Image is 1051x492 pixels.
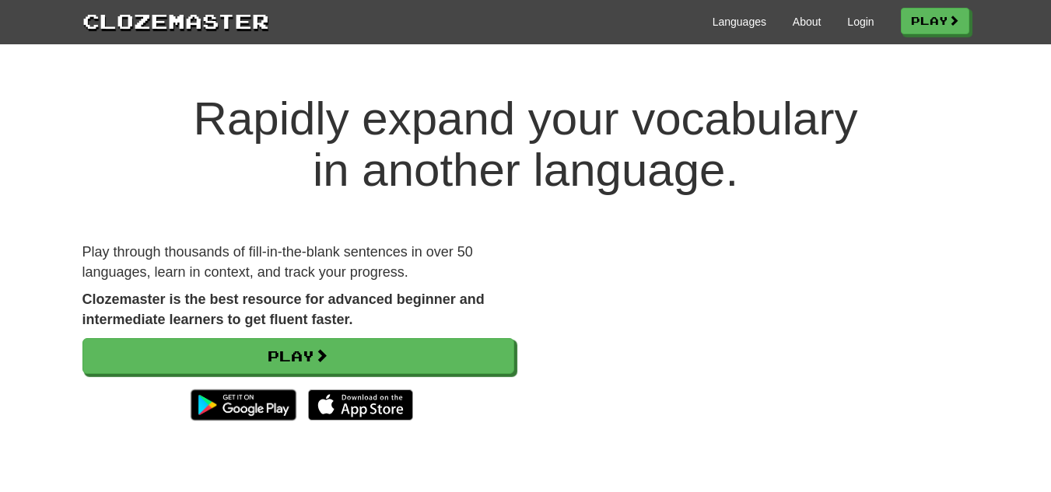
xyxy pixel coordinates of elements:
p: Play through thousands of fill-in-the-blank sentences in over 50 languages, learn in context, and... [82,243,514,282]
img: Download_on_the_App_Store_Badge_US-UK_135x40-25178aeef6eb6b83b96f5f2d004eda3bffbb37122de64afbaef7... [308,389,413,420]
a: Play [82,338,514,374]
a: Login [847,14,874,30]
strong: Clozemaster is the best resource for advanced beginner and intermediate learners to get fluent fa... [82,291,485,327]
a: Languages [713,14,766,30]
a: About [793,14,822,30]
a: Clozemaster [82,6,269,35]
a: Play [901,8,969,34]
img: Get it on Google Play [183,382,303,428]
